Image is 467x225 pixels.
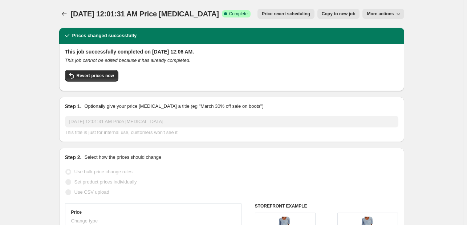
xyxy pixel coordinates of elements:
p: Select how the prices should change [84,154,161,161]
h2: Prices changed successfully [72,32,137,39]
span: Use bulk price change rules [74,169,133,174]
h6: STOREFRONT EXAMPLE [255,203,398,209]
span: Set product prices individually [74,179,137,185]
h2: Step 1. [65,103,82,110]
input: 30% off holiday sale [65,116,398,127]
span: [DATE] 12:01:31 AM Price [MEDICAL_DATA] [71,10,219,18]
i: This job cannot be edited because it has already completed. [65,58,191,63]
button: More actions [362,9,404,19]
span: Copy to new job [322,11,356,17]
span: This title is just for internal use, customers won't see it [65,130,178,135]
span: Change type [71,218,98,224]
span: More actions [367,11,394,17]
button: Price change jobs [59,9,69,19]
p: Optionally give your price [MEDICAL_DATA] a title (eg "March 30% off sale on boots") [84,103,263,110]
span: Price revert scheduling [262,11,310,17]
span: Complete [229,11,248,17]
button: Revert prices now [65,70,118,82]
h2: This job successfully completed on [DATE] 12:06 AM. [65,48,398,55]
h2: Step 2. [65,154,82,161]
button: Price revert scheduling [257,9,314,19]
h3: Price [71,209,82,215]
span: Revert prices now [77,73,114,79]
span: Use CSV upload [74,189,109,195]
button: Copy to new job [317,9,360,19]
